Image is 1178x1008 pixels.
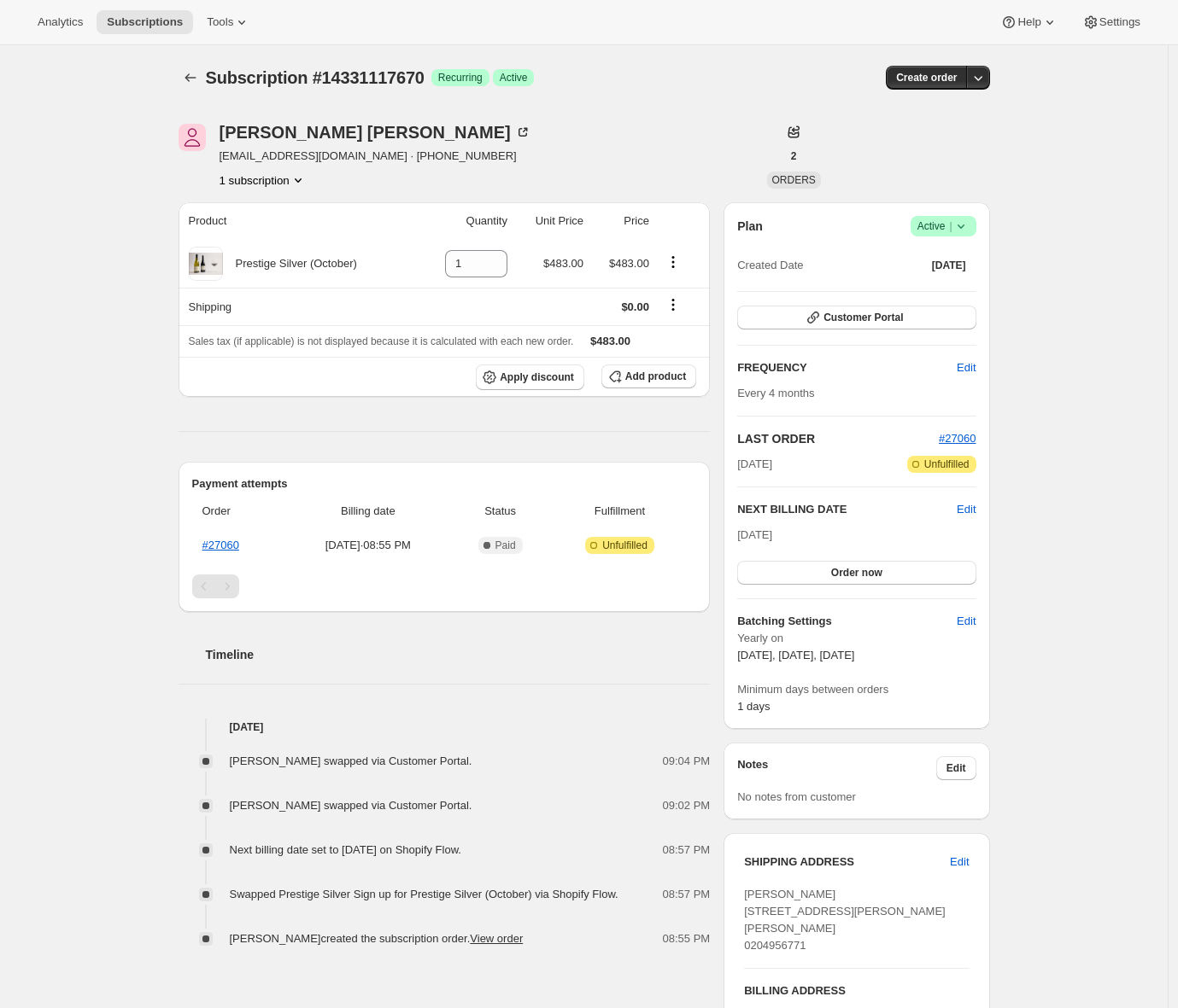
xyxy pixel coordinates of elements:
[192,475,697,492] h2: Payment attempts
[179,124,206,151] span: Ella RUSSELL
[438,71,483,84] span: Recurring
[922,253,976,277] button: [DATE]
[957,359,976,376] span: Edit
[744,854,950,871] h3: SHIPPING ADDRESS
[206,646,711,663] h2: Timeline
[831,566,882,580] span: Order now
[1099,15,1140,29] span: Settings
[179,202,419,240] th: Product
[936,756,976,780] button: Edit
[737,613,957,630] h6: Batching Settings
[772,174,816,186] span: ORDERS
[896,71,957,84] span: Create order
[737,456,772,473] span: [DATE]
[737,630,976,647] span: Yearly on
[1072,10,1151,34] button: Settings
[1017,15,1040,29] span: Help
[38,15,83,29] span: Analytics
[737,257,803,274] span: Created Date
[206,68,425,87] span: Subscription #14331117670
[659,295,687,314] button: Shipping actions
[220,124,531,141] div: [PERSON_NAME] [PERSON_NAME]
[196,10,261,34] button: Tools
[939,432,976,445] a: #27060
[192,574,697,598] nav: Pagination
[737,649,854,661] span: [DATE], [DATE], [DATE]
[476,364,584,390] button: Apply discount
[500,71,528,84] span: Active
[470,932,523,945] a: View order
[947,354,986,382] button: Edit
[289,537,447,554] span: [DATE] · 08:55 PM
[659,253,687,271] button: Product actions
[823,311,903,324] span: Customer Portal
[744,982,969,999] h3: BILLING ADDRESS
[554,503,686,520] span: Fulfillment
[500,370,574,384] span: Apply discount
[947,608,986,635] button: Edit
[230,755,472,767] span: [PERSON_NAME] swapped via Customer Portal.
[886,66,967,90] button: Create order
[495,539,516,552] span: Paid
[932,259,966,272] span: [DATE]
[737,790,856,803] span: No notes from customer
[220,148,531,165] span: [EMAIL_ADDRESS][DOMAIN_NAME] · [PHONE_NUMBER]
[957,613,976,630] span: Edit
[949,219,952,233] span: |
[663,842,711,859] span: 08:57 PM
[663,753,711,770] span: 09:04 PM
[207,15,233,29] span: Tools
[590,335,630,347] span: $483.00
[917,218,970,235] span: Active
[663,930,711,947] span: 08:55 PM
[737,700,770,713] span: 1 days
[418,202,513,240] th: Quantity
[223,255,357,272] div: Prestige Silver (October)
[737,561,976,585] button: Order now
[737,387,814,399] span: Every 4 months
[744,888,946,952] span: [PERSON_NAME] [STREET_ADDRESS][PERSON_NAME][PERSON_NAME] 0204956771
[924,457,970,471] span: Unfulfilled
[97,10,193,34] button: Subscriptions
[289,503,447,520] span: Billing date
[737,359,957,376] h2: FREQUENCY
[202,539,239,551] a: #27060
[457,503,542,520] span: Status
[950,854,969,871] span: Edit
[625,370,686,383] span: Add product
[179,719,711,736] h4: [DATE]
[179,66,202,90] button: Subscriptions
[663,797,711,814] span: 09:02 PM
[939,430,976,447] button: #27060
[589,202,654,240] th: Price
[737,756,936,780] h3: Notes
[990,10,1068,34] button: Help
[737,306,976,329] button: Customer Portal
[940,848,979,876] button: Edit
[737,218,763,235] h2: Plan
[737,681,976,698] span: Minimum days between orders
[230,932,524,945] span: [PERSON_NAME] created the subscription order.
[601,364,696,388] button: Add product
[957,501,976,518] button: Edit
[737,501,957,518] h2: NEXT BILLING DATE
[230,799,472,812] span: [PERSON_NAME] swapped via Customer Portal.
[543,257,583,270] span: $483.00
[621,300,649,313] span: $0.00
[189,335,574,347] span: Sales tax (if applicable) is not displayed because it is calculated with each new order.
[513,202,589,240] th: Unit Price
[737,430,939,447] h2: LAST ORDER
[179,288,419,325] th: Shipping
[230,843,461,856] span: Next billing date set to [DATE] on Shopify Flow.
[609,257,649,270] span: $483.00
[192,492,284,530] th: Order
[791,149,797,163] span: 2
[230,888,618,900] span: Swapped Prestige Silver Sign up for Prestige Silver (October) via Shopify Flow.
[737,528,772,541] span: [DATE]
[947,761,966,775] span: Edit
[107,15,183,29] span: Subscriptions
[663,886,711,903] span: 08:57 PM
[27,10,93,34] button: Analytics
